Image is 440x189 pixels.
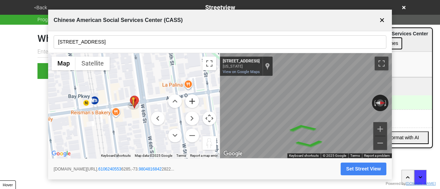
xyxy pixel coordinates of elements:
span: © 2025 Google [323,154,346,158]
div: [US_STATE] [223,64,260,69]
div: Map [220,53,392,158]
a: 9804816842 [139,167,162,172]
button: Toggle fullscreen view [202,57,216,70]
button: Zoom in [185,94,199,108]
button: Move up [168,94,182,108]
a: Report a problem [364,154,390,158]
a: Terms (opens in new tab) [176,154,186,158]
span: Streetview [205,4,235,11]
input: Enter the google map streetview url [37,46,313,58]
button: Zoom in [373,122,387,136]
a: [DOMAIN_NAME] [406,181,436,186]
input: Search for a location... [54,35,386,49]
img: Google [50,149,73,158]
button: Move down [168,129,182,142]
button: Zoom out [185,129,199,142]
a: 6106240553 [98,167,121,172]
span: Progress 6 / 7 completed [37,16,87,23]
button: Zoom out [373,136,387,150]
button: Map camera controls [202,111,216,125]
button: Move right [185,111,199,125]
button: Format with AI [379,131,429,144]
button: Rotate clockwise [384,95,388,111]
div: [STREET_ADDRESS] [223,59,260,64]
a: Open this area in Google Maps (opens a new window) [222,149,244,158]
button: Keyboard shortcuts [101,154,131,158]
span: [DOMAIN_NAME][URL]. 6285,-73. 2822... [54,166,174,172]
button: OK [37,63,72,79]
button: Show street map [52,57,76,70]
div: Powered by [386,181,436,187]
button: Show satellite imagery [76,57,110,70]
a: Terms (opens in new tab) [350,154,360,158]
span: Map data ©2025 Google [135,154,172,158]
button: Reset the view [372,99,388,106]
span: Chinese American Social Services Center (CASS) [54,16,183,24]
button: Rotate counterclockwise [372,95,377,111]
path: Go East, Avenue O [287,138,332,150]
button: Set Street View [341,163,386,175]
path: Go West, Avenue O [279,122,325,133]
a: Show location on map [265,62,270,70]
button: Move left [151,111,165,125]
button: Drag Pegman onto the map to open Street View [202,136,216,150]
button: <Back [32,4,49,12]
h1: What is the streetview for this location (leave blank for default)? [37,33,313,45]
a: Report a map error [190,154,218,158]
div: Street View [220,53,392,158]
button: Toggle fullscreen view [375,57,388,70]
a: View on Google Maps [223,70,260,74]
button: Keyboard shortcuts [289,154,319,158]
img: Google [222,149,244,158]
button: ✕ [378,14,386,27]
a: Open this area in Google Maps (opens a new window) [50,149,73,158]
